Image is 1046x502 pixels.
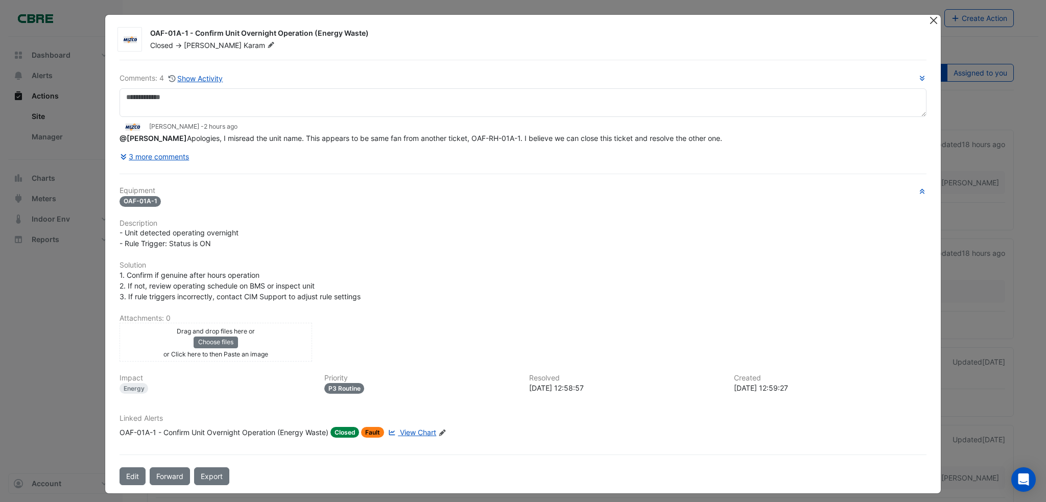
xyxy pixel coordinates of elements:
[244,40,277,51] span: Karam
[120,414,926,423] h6: Linked Alerts
[386,427,436,438] a: View Chart
[529,374,722,383] h6: Resolved
[163,350,268,358] small: or Click here to then Paste an image
[120,467,146,485] button: Edit
[150,467,190,485] button: Forward
[734,383,926,393] div: [DATE] 12:59:27
[120,261,926,270] h6: Solution
[529,383,722,393] div: [DATE] 12:58:57
[150,28,916,40] div: OAF-01A-1 - Confirm Unit Overnight Operation (Energy Waste)
[120,134,187,142] span: ross.carter@charterhallaccess.com.au [CBRE Charter Hall]
[184,41,242,50] span: [PERSON_NAME]
[120,228,239,248] span: - Unit detected operating overnight - Rule Trigger: Status is ON
[168,73,224,84] button: Show Activity
[120,122,145,133] img: Mizco
[120,134,722,142] span: Apologies, I misread the unit name. This appears to be same fan from another ticket, OAF-RH-01A-1...
[149,122,237,131] small: [PERSON_NAME] -
[204,123,237,130] span: 2025-10-01 10:30:35
[175,41,182,50] span: ->
[120,219,926,228] h6: Description
[928,15,939,26] button: Close
[120,314,926,323] h6: Attachments: 0
[330,427,360,438] span: Closed
[177,327,255,335] small: Drag and drop files here or
[120,73,224,84] div: Comments: 4
[120,383,149,394] div: Energy
[400,428,436,437] span: View Chart
[324,374,517,383] h6: Priority
[438,429,446,437] fa-icon: Edit Linked Alerts
[194,467,229,485] a: Export
[120,427,328,438] div: OAF-01A-1 - Confirm Unit Overnight Operation (Energy Waste)
[120,148,190,165] button: 3 more comments
[120,186,926,195] h6: Equipment
[734,374,926,383] h6: Created
[1011,467,1036,492] div: Open Intercom Messenger
[120,374,312,383] h6: Impact
[361,427,384,438] span: Fault
[324,383,365,394] div: P3 Routine
[150,41,173,50] span: Closed
[194,337,238,348] button: Choose files
[120,271,361,301] span: 1. Confirm if genuine after hours operation 2. If not, review operating schedule on BMS or inspec...
[118,35,141,45] img: Mizco
[120,196,161,207] span: OAF-01A-1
